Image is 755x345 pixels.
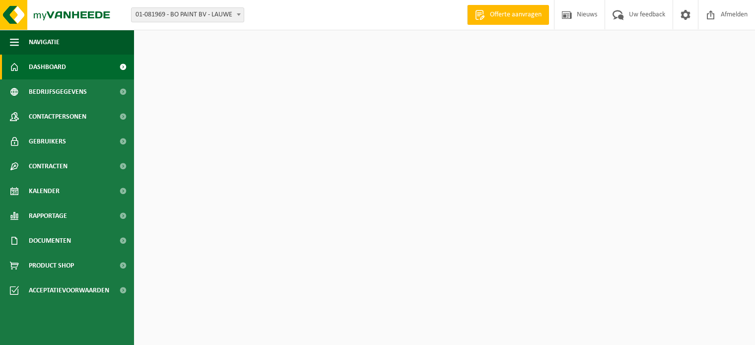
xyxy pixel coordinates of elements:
[132,8,244,22] span: 01-081969 - BO PAINT BV - LAUWE
[487,10,544,20] span: Offerte aanvragen
[29,228,71,253] span: Documenten
[131,7,244,22] span: 01-081969 - BO PAINT BV - LAUWE
[29,129,66,154] span: Gebruikers
[29,179,60,204] span: Kalender
[467,5,549,25] a: Offerte aanvragen
[29,79,87,104] span: Bedrijfsgegevens
[29,253,74,278] span: Product Shop
[29,30,60,55] span: Navigatie
[29,154,68,179] span: Contracten
[29,204,67,228] span: Rapportage
[29,104,86,129] span: Contactpersonen
[29,278,109,303] span: Acceptatievoorwaarden
[29,55,66,79] span: Dashboard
